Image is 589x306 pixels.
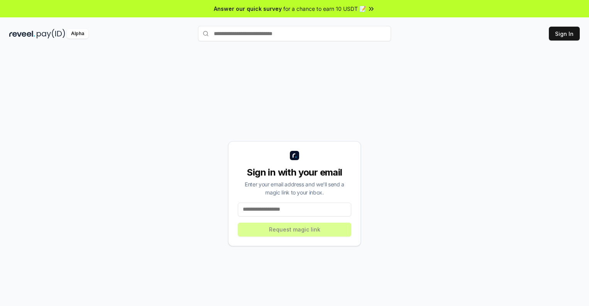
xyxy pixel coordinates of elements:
[214,5,282,13] span: Answer our quick survey
[37,29,65,39] img: pay_id
[290,151,299,160] img: logo_small
[283,5,366,13] span: for a chance to earn 10 USDT 📝
[67,29,88,39] div: Alpha
[9,29,35,39] img: reveel_dark
[238,166,351,179] div: Sign in with your email
[549,27,580,41] button: Sign In
[238,180,351,196] div: Enter your email address and we’ll send a magic link to your inbox.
